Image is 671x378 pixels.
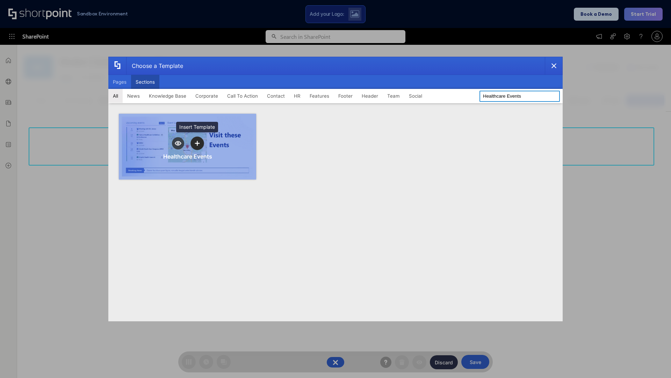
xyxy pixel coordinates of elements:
[108,89,123,103] button: All
[334,89,357,103] button: Footer
[357,89,383,103] button: Header
[479,91,560,102] input: Search
[126,57,183,75] div: Choose a Template
[123,89,144,103] button: News
[131,75,159,89] button: Sections
[289,89,305,103] button: HR
[108,75,131,89] button: Pages
[223,89,262,103] button: Call To Action
[108,57,563,321] div: template selector
[305,89,334,103] button: Features
[163,153,212,160] div: Healthcare Events
[191,89,223,103] button: Corporate
[383,89,404,103] button: Team
[545,297,671,378] iframe: Chat Widget
[144,89,191,103] button: Knowledge Base
[404,89,427,103] button: Social
[262,89,289,103] button: Contact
